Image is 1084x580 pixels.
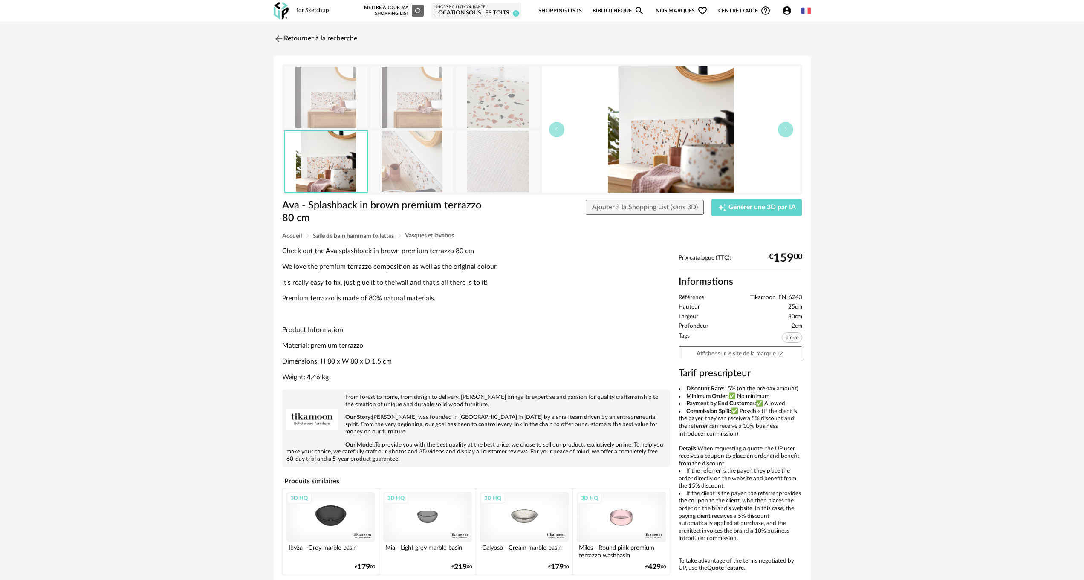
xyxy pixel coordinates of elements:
[788,313,802,321] span: 80cm
[679,313,698,321] span: Largeur
[686,393,728,399] b: Minimum Order:
[286,542,375,559] div: Ibyza - Grey marble basin
[648,564,661,570] span: 429
[778,350,784,356] span: Open In New icon
[355,564,375,570] div: € 00
[801,6,811,15] img: fr
[711,199,802,216] button: Creation icon Générer une 3D par IA
[287,493,312,504] div: 3D HQ
[782,6,792,16] span: Account Circle icon
[435,5,517,10] div: Shopping List courante
[282,278,670,287] p: It's really easy to fix, just glue it to the wall and that's all there is to it!
[686,401,756,407] b: Payment by End Customer:
[686,408,731,414] b: Commission Split:
[679,323,708,330] span: Profondeur
[773,255,794,262] span: 159
[282,373,670,382] p: Weight: 4.46 kg
[282,357,670,366] p: Dimensions: H 80 x W 80 x D 1.5 cm
[728,204,796,211] span: Générer une 3D par IA
[679,303,700,311] span: Hauteur
[679,446,697,452] b: Details:
[679,467,802,490] li: If the referrer is the payer: they place the order directly on the website and benefit from the 1...
[282,294,670,303] p: Premium terrazzo is made of 80% natural materials.
[282,233,802,239] div: Breadcrumb
[679,408,802,438] li: ✅ Possible (If the client is the payer, they can receive a 5% discount and the referrer can recei...
[577,493,602,504] div: 3D HQ
[274,34,284,44] img: svg+xml;base64,PHN2ZyB3aWR0aD0iMjQiIGhlaWdodD0iMjQiIHZpZXdCb3g9IjAgMCAyNCAyNCIgZmlsbD0ibm9uZSIgeG...
[593,1,645,21] a: BibliothèqueMagnify icon
[750,294,802,302] span: Tikamoon_EN_6243
[282,247,670,256] p: Check out the Ava splashback in brown premium terrazzo 80 cm
[718,203,726,212] span: Creation icon
[274,29,357,48] a: Retourner à la recherche
[548,564,569,570] div: € 00
[480,542,569,559] div: Calypso - Cream marble basin
[788,303,802,311] span: 25cm
[769,255,802,262] div: € 00
[345,442,375,448] b: Our Model:
[792,323,802,330] span: 2cm
[679,254,802,270] div: Prix catalogue (TTC):
[451,564,472,570] div: € 00
[357,564,370,570] span: 179
[286,394,666,463] div: [PERSON_NAME] was founded in [GEOGRAPHIC_DATA] in [DATE] by a small team driven by an entrepreneu...
[645,564,666,570] div: € 00
[435,5,517,17] a: Shopping List courante Location sous les toits 1
[686,386,724,392] b: Discount Rate:
[457,131,539,192] img: ava-credence-en-terrazzo-premium-brown-80-cm-6243-htm
[679,490,802,542] li: If the client is the payer: the referrer provides the coupon to the client, who then places the o...
[286,394,666,408] p: From forest to home, from design to delivery, [PERSON_NAME] brings its expertise and passion for ...
[656,1,708,21] span: Nos marques
[782,332,802,343] span: pierre
[282,199,494,225] h1: Ava - Splashback in brown premium terrazzo 80 cm
[782,6,796,16] span: Account Circle icon
[476,488,572,575] a: 3D HQ Calypso - Cream marble basin €17900
[538,1,582,21] a: Shopping Lists
[592,204,698,211] span: Ajouter à la Shopping List (sans 3D)
[679,276,802,288] h2: Informations
[285,67,367,128] img: ava-credence-en-terrazzo-premium-brown-80-cm
[457,67,539,128] img: ava-credence-en-terrazzo-premium-brown-80-cm-6243-htm
[370,67,453,128] img: ava-credence-en-terrazzo-premium-brown-80-cm-6243-htm
[586,200,704,215] button: Ajouter à la Shopping List (sans 3D)
[274,2,289,20] img: OXP
[760,6,771,16] span: Help Circle Outline icon
[370,131,453,192] img: ava-credence-en-terrazzo-premium-brown-80-cm-6243-htm
[384,493,408,504] div: 3D HQ
[362,5,424,17] div: Mettre à jour ma Shopping List
[577,542,665,559] div: Milos - Round pink premium terrazzo washbasin
[282,341,670,350] p: Material: premium terrazzo
[679,332,690,345] span: Tags
[282,233,302,239] span: Accueil
[313,233,394,239] span: Salle de bain hammam toilettes
[283,488,379,575] a: 3D HQ Ibyza - Grey marble basin €17900
[679,400,802,408] li: ✅ Allowed
[286,394,338,445] img: brand logo
[718,6,771,16] span: Centre d'aideHelp Circle Outline icon
[282,475,670,488] h4: Produits similaires
[551,564,564,570] span: 179
[513,10,519,17] span: 1
[454,564,467,570] span: 219
[405,233,454,239] span: Vasques et lavabos
[542,66,800,193] img: ava-credence-en-terrazzo-premium-brown-80-cm-6243-htm
[697,6,708,16] span: Heart Outline icon
[282,263,670,271] p: We love the premium terrazzo composition as well as the original colour.
[345,414,372,420] b: Our Story:
[679,385,802,393] li: 15% (on the pre-tax amount)
[634,6,645,16] span: Magnify icon
[282,326,670,335] p: Product Information:
[679,346,802,361] a: Afficher sur le site de la marqueOpen In New icon
[383,542,472,559] div: Mia - Light grey marble basin
[573,488,669,575] a: 3D HQ Milos - Round pink premium terrazzo washbasin €42900
[435,9,517,17] div: Location sous les toits
[379,488,476,575] a: 3D HQ Mia - Light grey marble basin €21900
[414,8,422,13] span: Refresh icon
[679,294,704,302] span: Référence
[480,493,505,504] div: 3D HQ
[285,131,367,191] img: ava-credence-en-terrazzo-premium-brown-80-cm-6243-htm
[679,393,802,401] li: ✅ No minimum
[679,367,802,380] h3: Tarif prescripteur
[296,7,329,14] div: for Sketchup
[707,565,745,571] b: Quote feature.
